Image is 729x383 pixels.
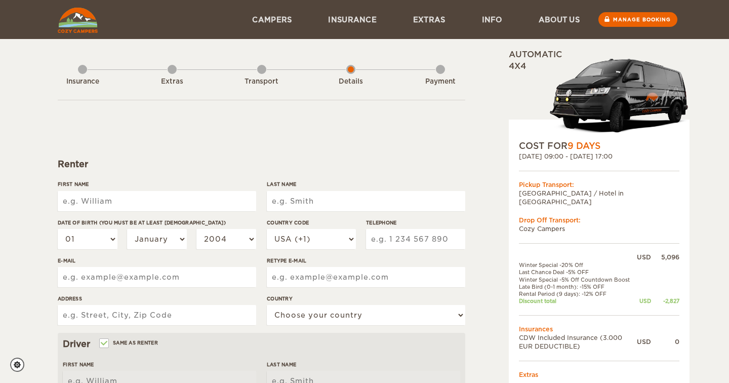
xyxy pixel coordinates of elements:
td: CDW Included Insurance (3.000 EUR DEDUCTIBLE) [519,333,637,351]
td: Discount total [519,297,637,304]
label: First Name [58,180,256,188]
td: Last Chance Deal -5% OFF [519,269,637,276]
div: Extras [144,77,200,87]
td: Winter Special -20% Off [519,261,637,269]
div: 5,096 [651,253,679,261]
td: Rental Period (9 days): -12% OFF [519,290,637,297]
label: Country [267,295,465,302]
div: Transport [234,77,290,87]
div: Payment [413,77,468,87]
input: e.g. William [58,191,256,211]
div: [DATE] 09:00 - [DATE] 17:00 [519,152,679,161]
input: Same as renter [100,341,107,348]
td: Winter Special -5% Off Countdown Boost [519,276,637,283]
span: 9 Days [568,141,600,151]
input: e.g. example@example.com [58,267,256,287]
label: Address [58,295,256,302]
label: E-mail [58,257,256,264]
a: Manage booking [598,12,677,27]
label: Telephone [366,219,465,226]
label: Country Code [267,219,356,226]
label: Last Name [267,180,465,188]
label: Same as renter [100,338,158,348]
div: Drop Off Transport: [519,216,679,224]
div: Pickup Transport: [519,180,679,189]
div: USD [637,253,651,261]
div: USD [637,337,651,346]
input: e.g. Street, City, Zip Code [58,305,256,325]
input: e.g. example@example.com [267,267,465,287]
td: Insurances [519,325,679,333]
td: Cozy Campers [519,224,679,233]
input: e.g. Smith [267,191,465,211]
label: Retype E-mail [267,257,465,264]
a: Cookie settings [10,358,31,372]
div: Details [323,77,379,87]
td: [GEOGRAPHIC_DATA] / Hotel in [GEOGRAPHIC_DATA] [519,189,679,206]
div: 0 [651,337,679,346]
div: Driver [63,338,460,350]
img: stor-langur-223.png [549,52,690,140]
label: First Name [63,361,256,368]
div: USD [637,297,651,304]
label: Last Name [267,361,460,368]
img: Cozy Campers [58,8,98,33]
div: Automatic 4x4 [509,49,690,140]
label: Date of birth (You must be at least [DEMOGRAPHIC_DATA]) [58,219,256,226]
td: Late Bird (0-1 month): -15% OFF [519,283,637,290]
div: -2,827 [651,297,679,304]
td: Extras [519,370,679,379]
div: COST FOR [519,140,679,152]
div: Renter [58,158,465,170]
input: e.g. 1 234 567 890 [366,229,465,249]
div: Insurance [55,77,110,87]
